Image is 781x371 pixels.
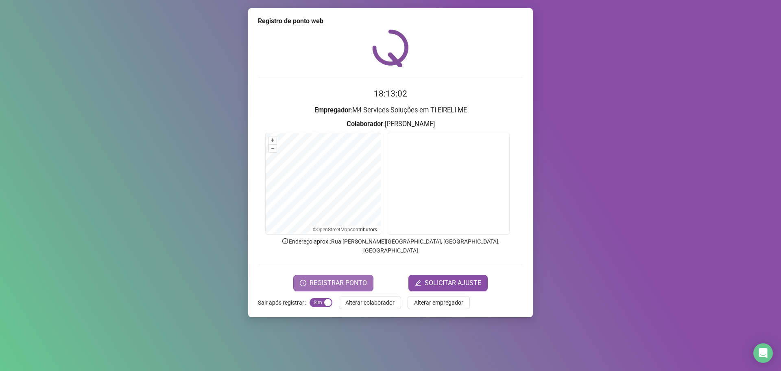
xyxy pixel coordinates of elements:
[415,280,421,286] span: edit
[347,120,383,128] strong: Colaborador
[258,105,523,116] h3: : M4 Services Soluções em TI EIRELI ME
[425,278,481,288] span: SOLICITAR AJUSTE
[269,136,277,144] button: +
[258,16,523,26] div: Registro de ponto web
[408,296,470,309] button: Alterar empregador
[314,106,351,114] strong: Empregador
[313,227,378,233] li: © contributors.
[281,237,289,245] span: info-circle
[293,275,373,291] button: REGISTRAR PONTO
[269,145,277,152] button: –
[316,227,350,233] a: OpenStreetMap
[258,119,523,130] h3: : [PERSON_NAME]
[414,298,463,307] span: Alterar empregador
[300,280,306,286] span: clock-circle
[339,296,401,309] button: Alterar colaborador
[310,278,367,288] span: REGISTRAR PONTO
[345,298,395,307] span: Alterar colaborador
[258,237,523,255] p: Endereço aprox. : Rua [PERSON_NAME][GEOGRAPHIC_DATA], [GEOGRAPHIC_DATA], [GEOGRAPHIC_DATA]
[374,89,407,99] time: 18:13:02
[258,296,310,309] label: Sair após registrar
[753,343,773,363] div: Open Intercom Messenger
[408,275,488,291] button: editSOLICITAR AJUSTE
[372,29,409,67] img: QRPoint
